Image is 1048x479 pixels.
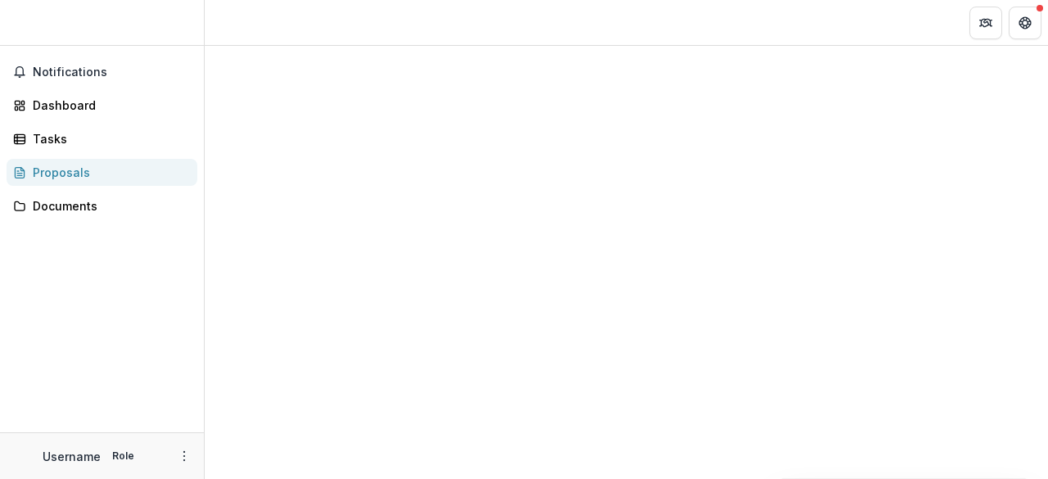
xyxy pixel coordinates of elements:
a: Dashboard [7,92,197,119]
button: Notifications [7,59,197,85]
a: Documents [7,192,197,219]
button: Get Help [1009,7,1041,39]
div: Dashboard [33,97,184,114]
div: Documents [33,197,184,215]
div: Proposals [33,164,184,181]
button: Partners [969,7,1002,39]
a: Tasks [7,125,197,152]
div: Tasks [33,130,184,147]
button: More [174,446,194,466]
a: Proposals [7,159,197,186]
span: Notifications [33,66,191,79]
p: Username [43,448,101,465]
p: Role [107,449,139,463]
